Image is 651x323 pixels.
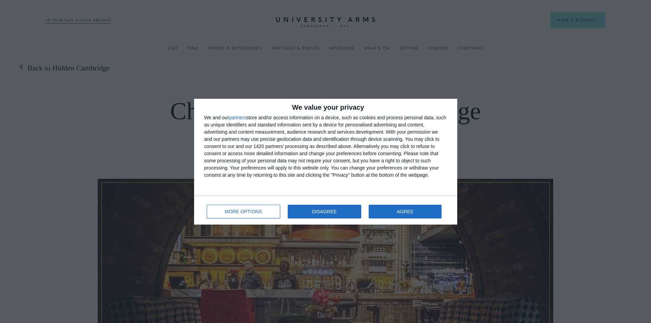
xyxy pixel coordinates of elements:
[229,115,246,120] button: partners
[204,104,447,111] h2: We value your privacy
[312,209,337,214] span: DISAGREE
[225,209,262,214] span: MORE OPTIONS
[204,114,447,179] div: We and our store and/or access information on a device, such as cookies and process personal data...
[194,99,457,225] div: qc-cmp2-ui
[288,205,361,218] button: DISAGREE
[397,209,413,214] span: AGREE
[207,205,280,218] button: MORE OPTIONS
[369,205,442,218] button: AGREE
